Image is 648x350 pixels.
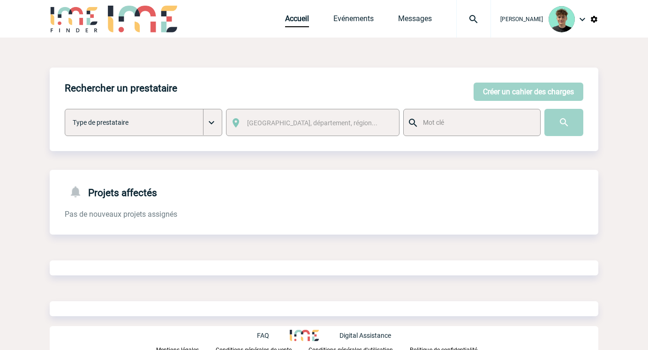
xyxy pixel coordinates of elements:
[65,83,177,94] h4: Rechercher un prestataire
[398,14,432,27] a: Messages
[247,119,377,127] span: [GEOGRAPHIC_DATA], département, région...
[68,185,88,198] img: notifications-24-px-g.png
[421,116,532,129] input: Mot clé
[257,332,269,339] p: FAQ
[65,185,157,198] h4: Projets affectés
[500,16,543,23] span: [PERSON_NAME]
[50,6,98,32] img: IME-Finder
[544,109,583,136] input: Submit
[257,330,290,339] a: FAQ
[65,210,177,219] span: Pas de nouveaux projets assignés
[549,6,575,32] img: 131612-0.png
[333,14,374,27] a: Evénements
[290,330,319,341] img: http://www.idealmeetingsevents.fr/
[339,332,391,339] p: Digital Assistance
[285,14,309,27] a: Accueil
